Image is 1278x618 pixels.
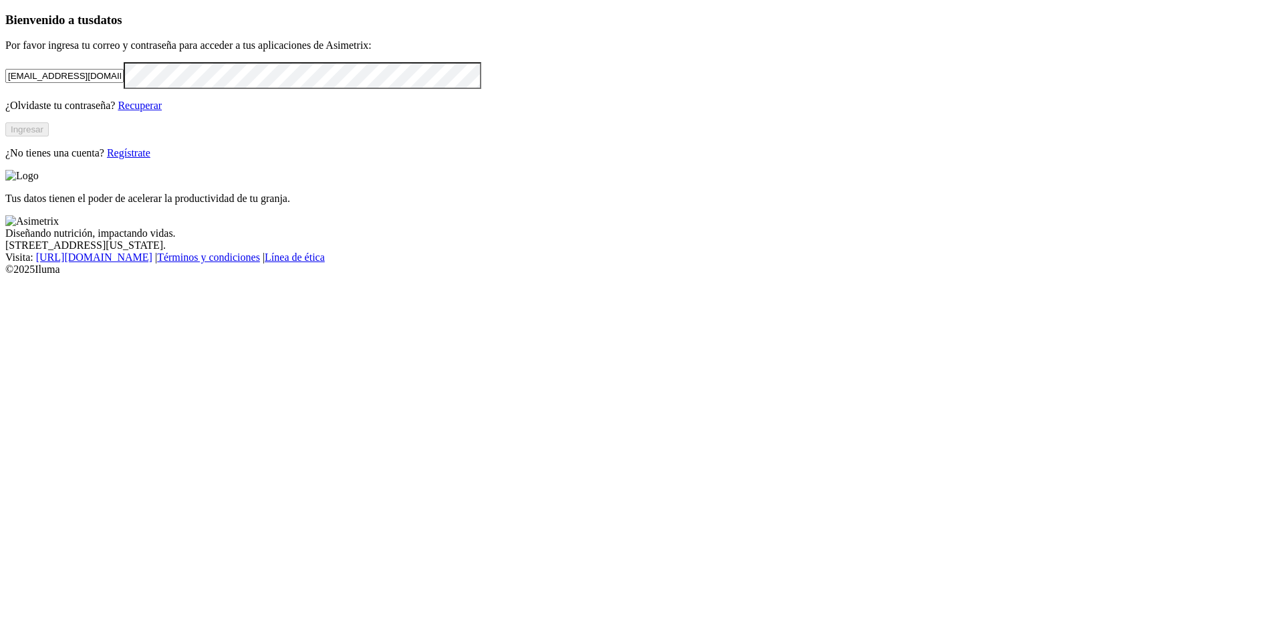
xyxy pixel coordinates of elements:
a: Regístrate [107,147,150,159]
button: Ingresar [5,122,49,136]
a: Línea de ética [265,251,325,263]
p: ¿No tienes una cuenta? [5,147,1273,159]
img: Logo [5,170,39,182]
span: datos [94,13,122,27]
div: Diseñando nutrición, impactando vidas. [5,227,1273,239]
div: © 2025 Iluma [5,264,1273,276]
a: [URL][DOMAIN_NAME] [36,251,152,263]
a: Recuperar [118,100,162,111]
div: Visita : | | [5,251,1273,264]
p: Tus datos tienen el poder de acelerar la productividad de tu granja. [5,193,1273,205]
h3: Bienvenido a tus [5,13,1273,27]
input: Tu correo [5,69,124,83]
img: Asimetrix [5,215,59,227]
a: Términos y condiciones [157,251,260,263]
div: [STREET_ADDRESS][US_STATE]. [5,239,1273,251]
p: ¿Olvidaste tu contraseña? [5,100,1273,112]
p: Por favor ingresa tu correo y contraseña para acceder a tus aplicaciones de Asimetrix: [5,39,1273,51]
